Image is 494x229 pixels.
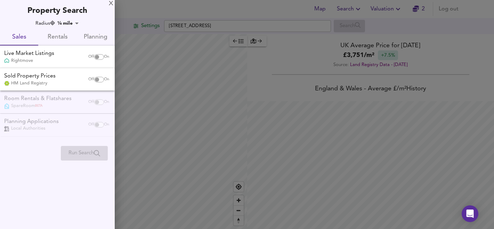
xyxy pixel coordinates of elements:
[4,72,56,80] div: Sold Property Prices
[88,54,94,60] span: Off
[104,54,109,60] span: On
[109,1,113,6] div: X
[81,32,111,43] span: Planning
[4,81,9,86] img: Land Registry
[104,77,109,82] span: On
[4,58,54,64] div: Rightmove
[35,20,55,27] div: Radius
[4,80,56,87] div: HM Land Registry
[61,146,108,161] div: Please enable at least one data source to run a search
[462,205,478,222] div: Open Intercom Messenger
[4,50,54,58] div: Live Market Listings
[88,77,94,82] span: Off
[4,58,9,64] img: Rightmove
[42,32,72,43] span: Rentals
[4,32,34,43] span: Sales
[55,20,81,27] div: ¼ mile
